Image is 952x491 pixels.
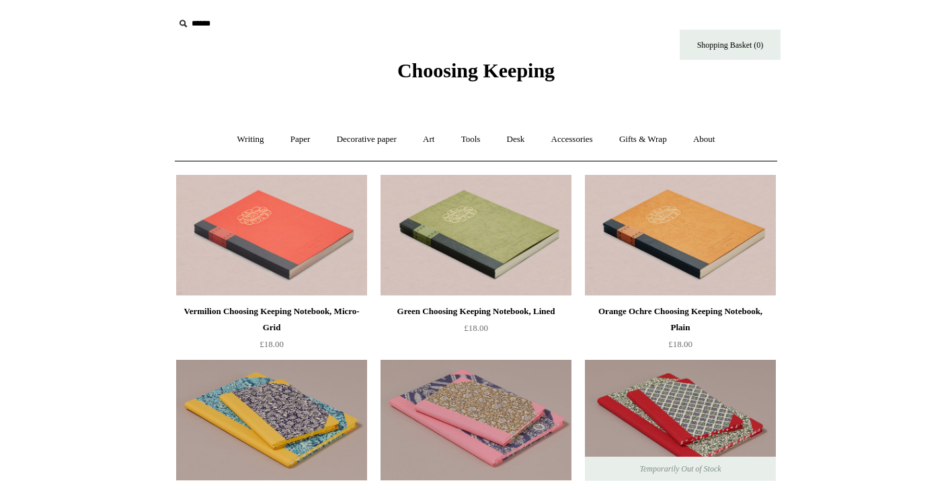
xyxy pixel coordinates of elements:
span: Choosing Keeping [397,59,555,81]
img: Green Choosing Keeping Notebook, Lined [381,175,571,296]
a: Green Choosing Keeping Notebook, Lined £18.00 [381,303,571,358]
a: Desk [495,122,537,157]
span: £18.00 [260,339,284,349]
a: Shopping Basket (0) [680,30,781,60]
a: Decorative paper [325,122,409,157]
div: Vermilion Choosing Keeping Notebook, Micro-Grid [180,303,364,336]
a: Vermilion Choosing Keeping Notebook, Micro-Grid £18.00 [176,303,367,358]
div: Green Choosing Keeping Notebook, Lined [384,303,568,319]
a: Hardback "Composition Ledger" Notebook, Red Spine Hardback "Composition Ledger" Notebook, Red Spi... [585,360,776,481]
div: Orange Ochre Choosing Keeping Notebook, Plain [588,303,772,336]
span: £18.00 [668,339,692,349]
span: Temporarily Out of Stock [626,457,734,481]
a: Hardback "Composition Ledger" Notebook, Bright Yellow Spine Hardback "Composition Ledger" Noteboo... [176,360,367,481]
a: Vermilion Choosing Keeping Notebook, Micro-Grid Vermilion Choosing Keeping Notebook, Micro-Grid [176,175,367,296]
img: Hardback "Composition Ledger" Notebook, Red Spine [585,360,776,481]
a: Orange Ochre Choosing Keeping Notebook, Plain £18.00 [585,303,776,358]
a: Tools [449,122,493,157]
a: Hardback "Composition Ledger" Notebook, Baby Pink Spine Hardback "Composition Ledger" Notebook, B... [381,360,571,481]
img: Hardback "Composition Ledger" Notebook, Bright Yellow Spine [176,360,367,481]
a: About [681,122,727,157]
a: Art [411,122,446,157]
img: Vermilion Choosing Keeping Notebook, Micro-Grid [176,175,367,296]
a: Paper [278,122,323,157]
a: Gifts & Wrap [607,122,679,157]
a: Writing [225,122,276,157]
span: £18.00 [464,323,488,333]
img: Orange Ochre Choosing Keeping Notebook, Plain [585,175,776,296]
a: Accessories [539,122,605,157]
a: Green Choosing Keeping Notebook, Lined Green Choosing Keeping Notebook, Lined [381,175,571,296]
img: Hardback "Composition Ledger" Notebook, Baby Pink Spine [381,360,571,481]
a: Choosing Keeping [397,70,555,79]
a: Orange Ochre Choosing Keeping Notebook, Plain Orange Ochre Choosing Keeping Notebook, Plain [585,175,776,296]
